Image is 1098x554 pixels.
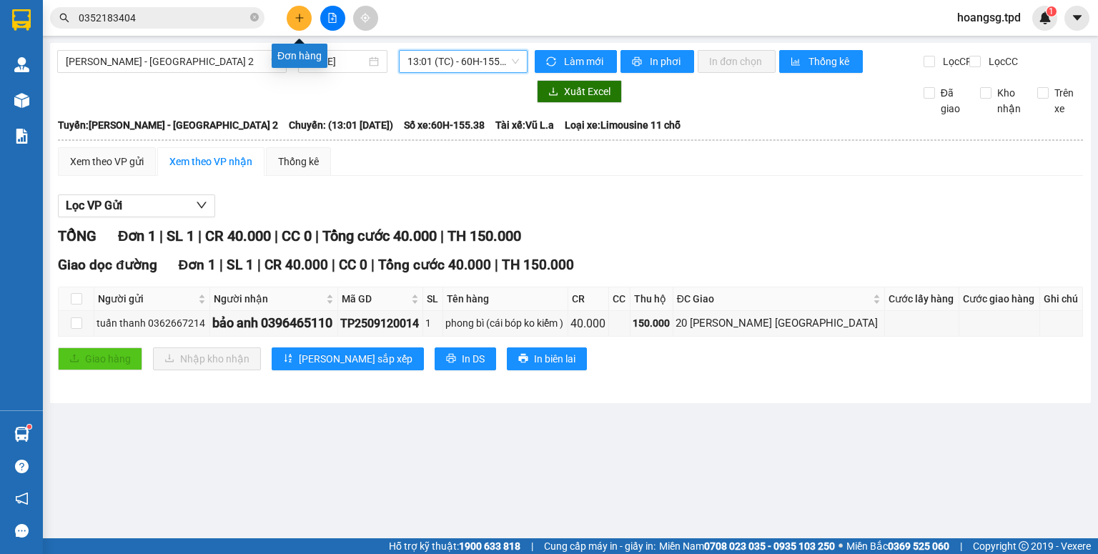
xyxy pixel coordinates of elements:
button: aim [353,6,378,31]
span: [PERSON_NAME] sắp xếp [299,351,412,367]
div: Xem theo VP gửi [70,154,144,169]
button: printerIn phơi [620,50,694,73]
span: Lọc CC [983,54,1020,69]
span: | [159,227,163,244]
td: TP2509120014 [338,311,423,336]
span: printer [518,353,528,365]
div: phong bì (cái bóp ko kiểm ) [445,315,565,331]
span: Giao dọc đường [58,257,157,273]
span: Xuất Excel [564,84,610,99]
span: | [495,257,498,273]
span: Miền Nam [659,538,835,554]
span: Kho nhận [991,85,1027,117]
th: CR [568,287,609,311]
span: TH 150.000 [447,227,521,244]
span: Lọc CR [937,54,974,69]
span: Đơn 1 [179,257,217,273]
span: In biên lai [534,351,575,367]
span: Số xe: 60H-155.38 [404,117,485,133]
sup: 1 [27,425,31,429]
input: 12/09/2025 [307,54,365,69]
div: 1 [425,315,440,331]
button: caret-down [1064,6,1089,31]
span: Mã GD [342,291,408,307]
strong: 1900 633 818 [459,540,520,552]
span: | [440,227,444,244]
button: printerIn DS [435,347,496,370]
span: CC 0 [282,227,312,244]
button: downloadXuất Excel [537,80,622,103]
span: | [198,227,202,244]
div: tuấn thanh 0362667214 [97,315,207,331]
strong: 0369 525 060 [888,540,949,552]
span: CR 40.000 [205,227,271,244]
img: warehouse-icon [14,57,29,72]
span: aim [360,13,370,23]
span: file-add [327,13,337,23]
th: Cước lấy hàng [885,287,959,311]
img: icon-new-feature [1039,11,1052,24]
span: | [274,227,278,244]
button: plus [287,6,312,31]
span: TỔNG [58,227,97,244]
span: Đơn 1 [118,227,156,244]
span: Loại xe: Limousine 11 chỗ [565,117,681,133]
sup: 1 [1047,6,1057,16]
span: Người gửi [98,291,195,307]
span: bar-chart [791,56,803,68]
img: solution-icon [14,129,29,144]
span: notification [15,492,29,505]
span: Thống kê [808,54,851,69]
span: | [960,538,962,554]
span: TH 150.000 [502,257,574,273]
button: syncLàm mới [535,50,617,73]
span: search [59,13,69,23]
span: Chuyến: (13:01 [DATE]) [289,117,393,133]
span: SL 1 [227,257,254,273]
button: sort-ascending[PERSON_NAME] sắp xếp [272,347,424,370]
span: | [332,257,335,273]
th: CC [609,287,630,311]
span: Trên xe [1049,85,1084,117]
span: | [315,227,319,244]
span: caret-down [1071,11,1084,24]
span: CC 0 [339,257,367,273]
th: Thu hộ [630,287,673,311]
input: Tìm tên, số ĐT hoặc mã đơn [79,10,247,26]
span: down [196,199,207,211]
button: file-add [320,6,345,31]
span: Miền Bắc [846,538,949,554]
span: CR 40.000 [264,257,328,273]
span: Làm mới [564,54,605,69]
span: | [219,257,223,273]
span: hoangsg.tpd [946,9,1032,26]
b: Tuyến: [PERSON_NAME] - [GEOGRAPHIC_DATA] 2 [58,119,278,131]
img: warehouse-icon [14,427,29,442]
div: 40.000 [570,315,606,332]
img: warehouse-icon [14,93,29,108]
span: In DS [462,351,485,367]
span: 13:01 (TC) - 60H-155.38 [407,51,520,72]
div: Thống kê [278,154,319,169]
button: bar-chartThống kê [779,50,863,73]
span: | [531,538,533,554]
span: Cung cấp máy in - giấy in: [544,538,656,554]
span: Đã giao [935,85,970,117]
span: close-circle [250,11,259,25]
button: Lọc VP Gửi [58,194,215,217]
span: Phương Lâm - Sài Gòn 2 [66,51,278,72]
span: message [15,524,29,538]
span: Tổng cước 40.000 [322,227,437,244]
span: | [371,257,375,273]
span: Tổng cước 40.000 [378,257,491,273]
span: copyright [1019,541,1029,551]
span: 1 [1049,6,1054,16]
span: plus [295,13,305,23]
span: | [257,257,261,273]
span: sort-ascending [283,353,293,365]
img: logo-vxr [12,9,31,31]
span: Tài xế: Vũ L.a [495,117,554,133]
span: ĐC Giao [677,291,870,307]
button: printerIn biên lai [507,347,587,370]
span: Hỗ trợ kỹ thuật: [389,538,520,554]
